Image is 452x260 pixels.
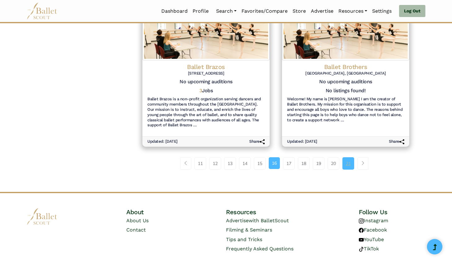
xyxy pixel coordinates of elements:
a: Advertisewith BalletScout [226,218,289,223]
a: Settings [370,5,394,18]
h4: Ballet Brothers [287,63,404,71]
h5: Jobs [199,88,213,94]
a: 13 [224,157,236,170]
a: Tips and Tricks [226,236,262,242]
a: Facebook [359,227,387,233]
a: Resources [336,5,370,18]
a: Dashboard [159,5,190,18]
a: Favorites/Compare [239,5,290,18]
span: 3 [199,88,202,93]
a: YouTube [359,236,384,242]
a: Frequently Asked Questions [226,246,293,252]
img: Logo [142,3,270,61]
img: youtube logo [359,237,364,242]
nav: Page navigation example [180,157,372,170]
a: Contact [126,227,146,233]
a: 18 [298,157,310,170]
a: 21 [342,157,354,170]
a: Search [214,5,239,18]
span: with BalletScout [249,218,289,223]
a: 15 [254,157,266,170]
h4: Follow Us [359,208,425,216]
h5: No listings found! [326,88,366,94]
img: tiktok logo [359,247,364,252]
a: 19 [313,157,324,170]
a: TikTok [359,246,379,252]
a: 17 [283,157,295,170]
a: Instagram [359,218,388,223]
h6: Welcome! My name is [PERSON_NAME] I am the creator of Ballet Brothers. My mission for this organi... [287,97,404,123]
a: 11 [194,157,206,170]
h6: Ballet Brazos is a non-profit organization serving dancers and community members throughout the [... [147,97,265,128]
h5: No upcoming auditions [287,79,404,85]
img: facebook logo [359,228,364,233]
h4: About [126,208,193,216]
a: Store [290,5,308,18]
a: Advertise [308,5,336,18]
img: Logo [282,3,409,61]
a: 16 [269,157,280,169]
h6: Updated: [DATE] [147,139,178,144]
img: logo [27,208,58,225]
a: Log Out [399,5,425,17]
a: Profile [190,5,211,18]
a: 12 [209,157,221,170]
a: 14 [239,157,251,170]
h6: [GEOGRAPHIC_DATA], [GEOGRAPHIC_DATA] [287,71,404,76]
a: Filming & Seminars [226,227,272,233]
a: About Us [126,218,149,223]
a: 20 [328,157,339,170]
h4: Resources [226,208,326,216]
h6: Updated: [DATE] [287,139,317,144]
h6: [STREET_ADDRESS] [147,71,265,76]
h6: Share [389,139,404,144]
h6: Share [249,139,265,144]
h4: Ballet Brazos [147,63,265,71]
h5: No upcoming auditions [147,79,265,85]
img: instagram logo [359,219,364,223]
